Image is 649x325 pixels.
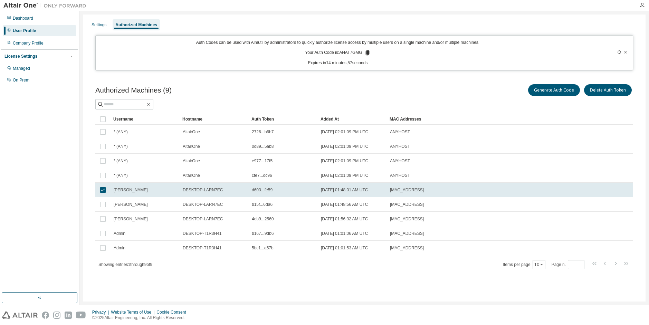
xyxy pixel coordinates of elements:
span: b167...9db6 [252,231,274,236]
span: DESKTOP-LARN7EC [183,202,223,207]
img: instagram.svg [53,312,60,319]
div: Settings [92,22,106,28]
span: 4eb9...2560 [252,216,274,222]
div: Managed [13,66,30,71]
span: d603...fe59 [252,187,273,193]
span: * (ANY) [114,144,128,149]
span: DESKTOP-LARN7EC [183,187,223,193]
span: Page n. [552,260,584,269]
span: [PERSON_NAME] [114,216,148,222]
span: Showing entries 1 through 9 of 9 [98,262,152,267]
button: Generate Auth Code [528,84,580,96]
img: facebook.svg [42,312,49,319]
span: * (ANY) [114,129,128,135]
div: On Prem [13,77,29,83]
img: altair_logo.svg [2,312,38,319]
span: AltairOne [183,173,200,178]
span: ANYHOST [390,129,410,135]
div: MAC Addresses [390,114,561,125]
span: [DATE] 01:48:01 AM UTC [321,187,368,193]
img: youtube.svg [76,312,86,319]
p: Auth Codes can be used with Almutil by administrators to quickly authorize license access by mult... [100,40,576,46]
span: e977...17f5 [252,158,273,164]
div: Added At [321,114,384,125]
span: DESKTOP-T1R3H41 [183,231,221,236]
span: cfe7...dc96 [252,173,272,178]
span: AltairOne [183,158,200,164]
span: 2726...b6b7 [252,129,274,135]
span: Admin [114,231,125,236]
div: Privacy [92,309,111,315]
button: 10 [534,262,544,267]
div: Hostname [182,114,246,125]
span: AltairOne [183,129,200,135]
div: License Settings [4,54,37,59]
span: [DATE] 02:01:09 PM UTC [321,129,368,135]
span: [MAC_ADDRESS] [390,231,424,236]
span: [MAC_ADDRESS] [390,216,424,222]
span: b15f...6da6 [252,202,273,207]
span: [DATE] 01:01:53 AM UTC [321,245,368,251]
span: ANYHOST [390,158,410,164]
div: Cookie Consent [156,309,190,315]
span: [MAC_ADDRESS] [390,245,424,251]
div: Authorized Machines [115,22,157,28]
span: ANYHOST [390,173,410,178]
span: [DATE] 01:48:56 AM UTC [321,202,368,207]
span: DESKTOP-LARN7EC [183,216,223,222]
div: User Profile [13,28,36,34]
span: [PERSON_NAME] [114,202,148,207]
span: * (ANY) [114,173,128,178]
button: Delete Auth Token [584,84,632,96]
p: Expires in 14 minutes, 57 seconds [100,60,576,66]
img: Altair One [3,2,90,9]
span: [DATE] 02:01:09 PM UTC [321,173,368,178]
div: Website Terms of Use [111,309,156,315]
span: [DATE] 01:56:32 AM UTC [321,216,368,222]
img: linkedin.svg [65,312,72,319]
span: [DATE] 01:01:06 AM UTC [321,231,368,236]
span: Items per page [503,260,545,269]
span: [MAC_ADDRESS] [390,187,424,193]
span: 5bc1...a57b [252,245,274,251]
span: [DATE] 02:01:09 PM UTC [321,144,368,149]
span: [DATE] 02:01:09 PM UTC [321,158,368,164]
span: Authorized Machines (9) [95,86,172,94]
div: Auth Token [251,114,315,125]
span: [PERSON_NAME] [114,187,148,193]
span: Admin [114,245,125,251]
span: [MAC_ADDRESS] [390,202,424,207]
span: 0d89...5ab8 [252,144,274,149]
span: DESKTOP-T1R3H41 [183,245,221,251]
div: Company Profile [13,40,44,46]
div: Dashboard [13,16,33,21]
p: © 2025 Altair Engineering, Inc. All Rights Reserved. [92,315,190,321]
div: Username [113,114,177,125]
span: AltairOne [183,144,200,149]
span: ANYHOST [390,144,410,149]
span: * (ANY) [114,158,128,164]
p: Your Auth Code is: AHAT7GMG [305,50,370,56]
